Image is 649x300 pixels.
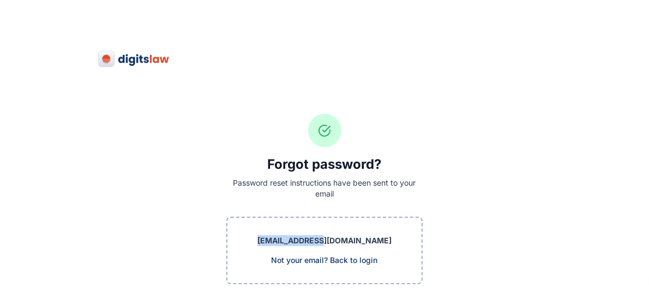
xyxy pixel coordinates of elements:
[98,50,170,68] img: /logo-full.svg
[226,177,423,199] p: Password reset instructions have been sent to your email
[257,235,392,246] p: [EMAIL_ADDRESS][DOMAIN_NAME]
[226,156,423,173] h3: Forgot password?
[330,255,378,266] a: Back to login
[272,255,328,266] span: Not your email?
